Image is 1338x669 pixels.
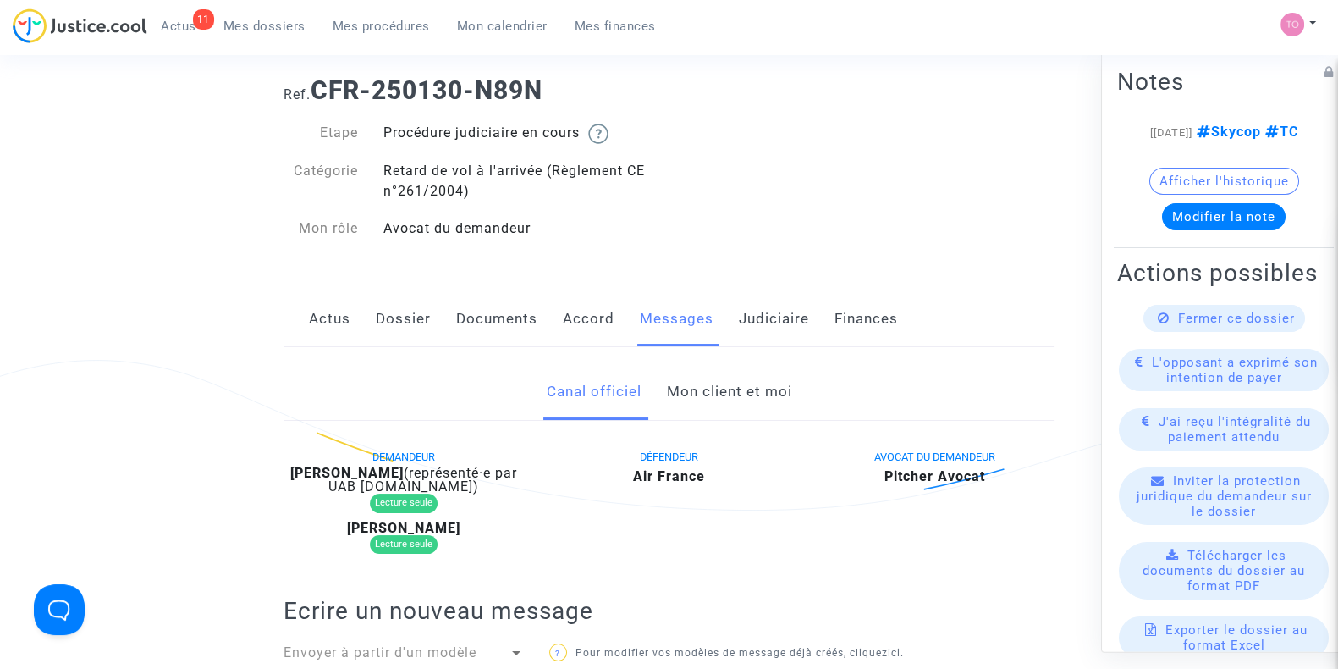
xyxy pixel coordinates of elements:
[666,364,791,420] a: Mon client et moi
[1152,355,1318,385] span: L'opposant a exprimé son intention de payer
[1159,414,1311,445] span: J'ai reçu l'intégralité du paiement attendu
[370,494,438,513] div: Lecture seule
[13,8,147,43] img: jc-logo.svg
[1178,311,1295,326] span: Fermer ce dossier
[575,19,656,34] span: Mes finances
[1117,258,1330,288] h2: Actions possibles
[271,123,371,144] div: Etape
[284,596,1054,626] h2: Ecrire un nouveau message
[1137,473,1312,519] span: Inviter la protection juridique du demandeur sur le dossier
[193,9,214,30] div: 11
[319,14,443,39] a: Mes procédures
[1149,168,1299,195] button: Afficher l'historique
[874,451,995,463] span: AVOCAT DU DEMANDEUR
[456,291,537,347] a: Documents
[834,291,898,347] a: Finances
[284,644,476,661] span: Envoyer à partir d'un modèle
[371,161,669,202] div: Retard de vol à l'arrivée (Règlement CE n°261/2004)
[1280,13,1304,36] img: fe1f3729a2b880d5091b466bdc4f5af5
[34,584,85,635] iframe: Help Scout Beacon - Open
[290,465,404,481] b: [PERSON_NAME]
[370,535,438,555] div: Lecture seule
[443,14,561,39] a: Mon calendrier
[371,123,669,144] div: Procédure judiciaire en cours
[161,19,196,34] span: Actus
[371,218,669,239] div: Avocat du demandeur
[561,14,669,39] a: Mes finances
[739,291,809,347] a: Judiciaire
[457,19,548,34] span: Mon calendrier
[347,520,460,536] b: [PERSON_NAME]
[328,465,517,495] span: (représenté·e par UAB [DOMAIN_NAME])
[333,19,430,34] span: Mes procédures
[563,291,614,347] a: Accord
[588,124,608,144] img: help.svg
[309,291,350,347] a: Actus
[210,14,319,39] a: Mes dossiers
[1117,67,1330,97] h2: Notes
[284,86,311,102] span: Ref.
[372,451,435,463] span: DEMANDEUR
[311,75,542,105] b: CFR-250130-N89N
[1162,203,1286,230] button: Modifier la note
[1192,124,1261,140] span: Skycop
[555,649,560,658] span: ?
[640,291,713,347] a: Messages
[1165,622,1308,653] span: Exporter le dossier au format Excel
[1150,126,1192,139] span: [[DATE]]
[271,218,371,239] div: Mon rôle
[1261,124,1298,140] span: TC
[376,291,431,347] a: Dossier
[640,451,698,463] span: DÉFENDEUR
[147,14,210,39] a: 11Actus
[1143,548,1305,594] span: Télécharger les documents du dossier au format PDF
[884,468,985,484] b: Pitcher Avocat
[271,161,371,202] div: Catégorie
[888,647,900,659] a: ici
[546,364,641,420] a: Canal officiel
[633,468,705,484] b: Air France
[549,643,922,664] p: Pour modifier vos modèles de message déjà créés, cliquez .
[223,19,306,34] span: Mes dossiers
